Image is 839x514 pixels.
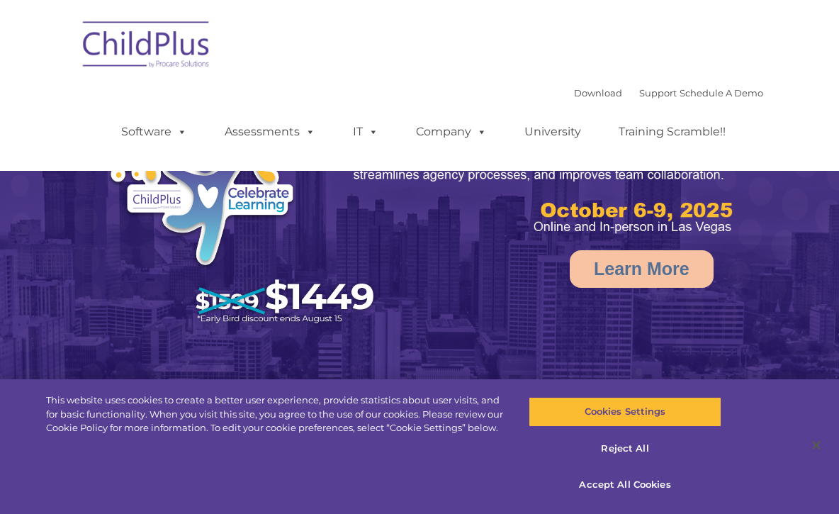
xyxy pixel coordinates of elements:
a: Company [402,118,501,146]
a: Training Scramble!! [604,118,740,146]
div: This website uses cookies to create a better user experience, provide statistics about user visit... [46,393,503,435]
a: University [510,118,595,146]
button: Accept All Cookies [529,470,721,500]
a: Download [574,87,622,99]
button: Close [801,430,832,461]
a: Software [107,118,201,146]
button: Reject All [529,434,721,464]
a: Assessments [210,118,330,146]
img: ChildPlus by Procare Solutions [76,11,218,82]
a: Schedule A Demo [680,87,763,99]
a: IT [339,118,393,146]
button: Cookies Settings [529,397,721,427]
a: Learn More [570,250,714,288]
a: Support [639,87,677,99]
font: | [574,87,763,99]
